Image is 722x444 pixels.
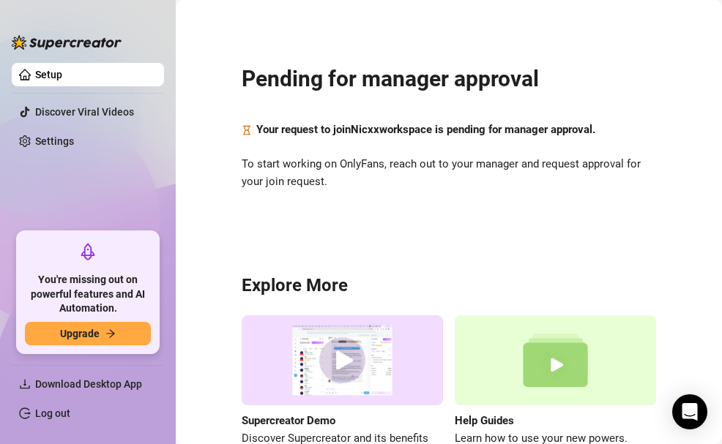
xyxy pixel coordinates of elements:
[35,135,74,147] a: Settings
[35,69,62,80] a: Setup
[242,414,335,427] strong: Supercreator Demo
[12,35,122,50] img: logo-BBDzfeDw.svg
[25,322,151,345] button: Upgradearrow-right
[672,394,707,429] div: Open Intercom Messenger
[25,273,151,316] span: You're missing out on powerful features and AI Automation.
[105,328,116,339] span: arrow-right
[35,407,70,419] a: Log out
[242,121,252,139] span: hourglass
[35,106,134,118] a: Discover Viral Videos
[256,123,595,136] strong: Your request to join Nicxx workspace is pending for manager approval.
[35,378,142,390] span: Download Desktop App
[242,65,656,93] h2: Pending for manager approval
[242,156,656,190] span: To start working on OnlyFans, reach out to your manager and request approval for your join request.
[242,315,443,406] img: supercreator demo
[79,243,97,260] span: rocket
[455,315,656,406] img: help guides
[455,414,514,427] strong: Help Guides
[60,328,100,339] span: Upgrade
[242,274,656,298] h3: Explore More
[19,378,31,390] span: download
